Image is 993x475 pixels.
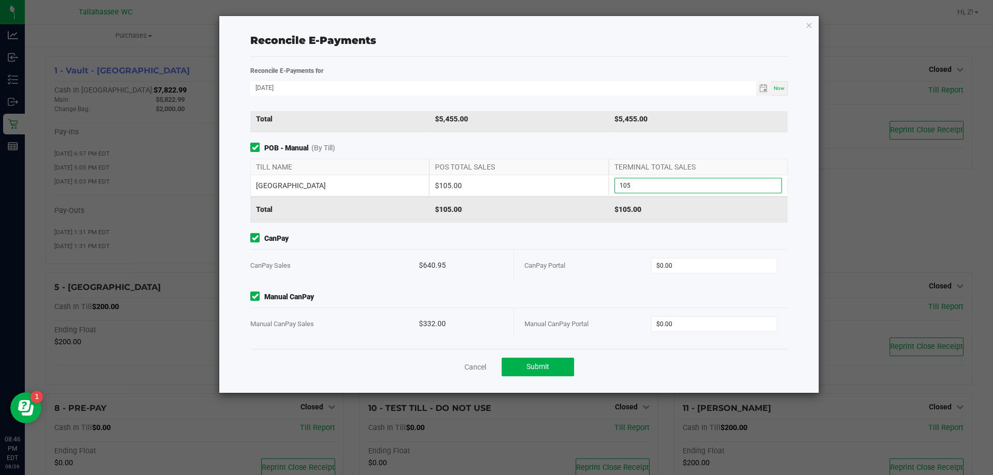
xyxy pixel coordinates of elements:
[264,233,289,244] strong: CanPay
[250,233,264,244] form-toggle: Include in reconciliation
[609,159,788,175] div: TERMINAL TOTAL SALES
[429,196,608,222] div: $105.00
[250,67,324,74] strong: Reconcile E-Payments for
[250,196,429,222] div: Total
[526,362,549,371] span: Submit
[264,292,314,302] strong: Manual CanPay
[609,196,788,222] div: $105.00
[429,175,608,196] div: $105.00
[250,143,264,154] form-toggle: Include in reconciliation
[250,292,264,302] form-toggle: Include in reconciliation
[419,250,503,281] div: $640.95
[756,81,771,96] span: Toggle calendar
[10,392,41,423] iframe: Resource center
[429,106,608,132] div: $5,455.00
[250,320,314,328] span: Manual CanPay Sales
[250,262,291,269] span: CanPay Sales
[502,358,574,376] button: Submit
[250,81,756,94] input: Date
[524,320,589,328] span: Manual CanPay Portal
[264,143,309,154] strong: POB - Manual
[524,262,565,269] span: CanPay Portal
[311,143,335,154] span: (By Till)
[774,85,785,91] span: Now
[429,159,608,175] div: POS TOTAL SALES
[250,33,788,48] div: Reconcile E-Payments
[464,362,486,372] a: Cancel
[250,106,429,132] div: Total
[250,175,429,196] div: [GEOGRAPHIC_DATA]
[31,391,43,403] iframe: Resource center unread badge
[609,106,788,132] div: $5,455.00
[250,159,429,175] div: TILL NAME
[419,308,503,340] div: $332.00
